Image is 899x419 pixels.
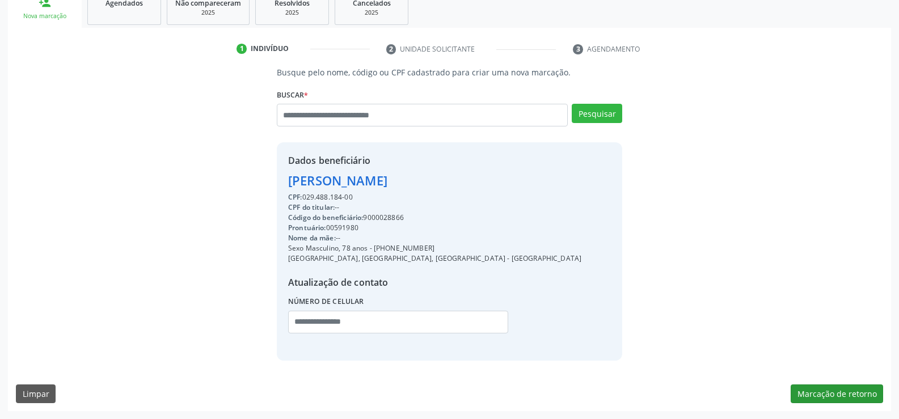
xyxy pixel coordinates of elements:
div: 1 [237,44,247,54]
button: Limpar [16,384,56,404]
p: Busque pelo nome, código ou CPF cadastrado para criar uma nova marcação. [277,66,622,78]
div: Nova marcação [16,12,74,20]
div: Indivíduo [251,44,289,54]
div: 9000028866 [288,213,581,223]
div: 2025 [175,9,241,17]
div: 2025 [343,9,400,17]
div: 029.488.184-00 [288,192,581,202]
div: Sexo Masculino, 78 anos - [PHONE_NUMBER] [288,243,581,253]
div: [PERSON_NAME] [288,171,581,190]
label: Número de celular [288,293,364,311]
span: CPF: [288,192,302,202]
button: Marcação de retorno [791,384,883,404]
div: 00591980 [288,223,581,233]
span: CPF do titular: [288,202,335,212]
span: Código do beneficiário: [288,213,363,222]
div: -- [288,233,581,243]
span: Prontuário: [288,223,326,232]
label: Buscar [277,86,308,104]
span: Nome da mãe: [288,233,336,243]
div: Atualização de contato [288,276,581,289]
div: [GEOGRAPHIC_DATA], [GEOGRAPHIC_DATA], [GEOGRAPHIC_DATA] - [GEOGRAPHIC_DATA] [288,253,581,264]
div: -- [288,202,581,213]
div: 2025 [264,9,320,17]
div: Dados beneficiário [288,154,581,167]
button: Pesquisar [572,104,622,123]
